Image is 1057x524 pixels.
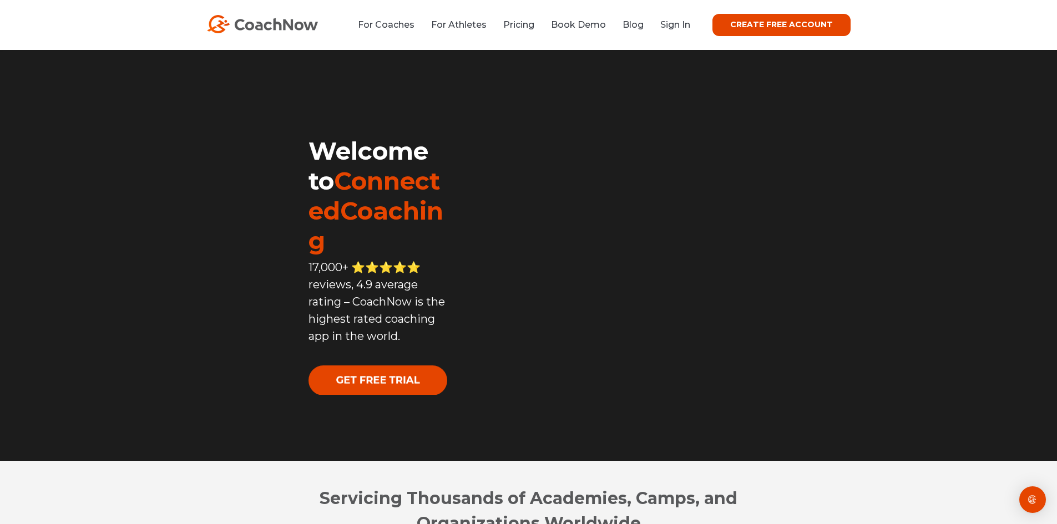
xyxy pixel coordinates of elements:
h1: Welcome to [308,136,449,256]
span: ConnectedCoaching [308,166,443,256]
img: GET FREE TRIAL [308,365,447,395]
a: Sign In [660,19,690,30]
img: CoachNow Logo [207,15,318,33]
a: Blog [623,19,644,30]
span: 17,000+ ⭐️⭐️⭐️⭐️⭐️ reviews, 4.9 average rating – CoachNow is the highest rated coaching app in th... [308,261,445,343]
a: For Coaches [358,19,414,30]
a: CREATE FREE ACCOUNT [712,14,851,36]
a: Pricing [503,19,534,30]
a: For Athletes [431,19,487,30]
div: Open Intercom Messenger [1019,486,1046,513]
a: Book Demo [551,19,606,30]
